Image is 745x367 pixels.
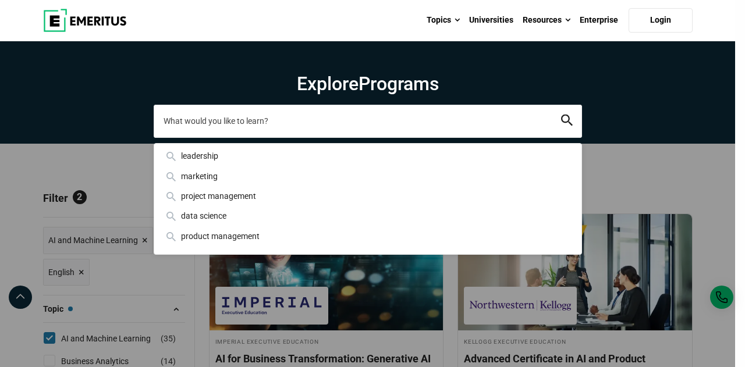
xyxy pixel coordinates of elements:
[164,209,572,222] div: data science
[359,73,439,95] span: Programs
[154,72,582,95] h1: Explore
[561,115,573,128] button: search
[164,170,572,183] div: marketing
[164,190,572,202] div: project management
[629,8,693,33] a: Login
[164,230,572,243] div: product management
[154,105,582,137] input: search-page
[561,117,573,129] a: search
[164,149,572,162] div: leadership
